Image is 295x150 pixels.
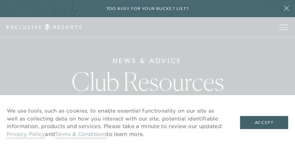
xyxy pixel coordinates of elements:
[113,56,182,66] h6: News & Advice
[71,69,224,94] h1: Club Resources
[279,25,288,30] button: Open navigation
[7,131,45,138] a: Privacy Policy
[55,131,106,138] a: Terms & Conditions
[240,116,288,129] button: Accept
[106,5,189,12] h6: Too busy for your bucket list?
[7,107,226,138] p: We use tools, such as cookies, to enable essential functionality on our site as well as collectin...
